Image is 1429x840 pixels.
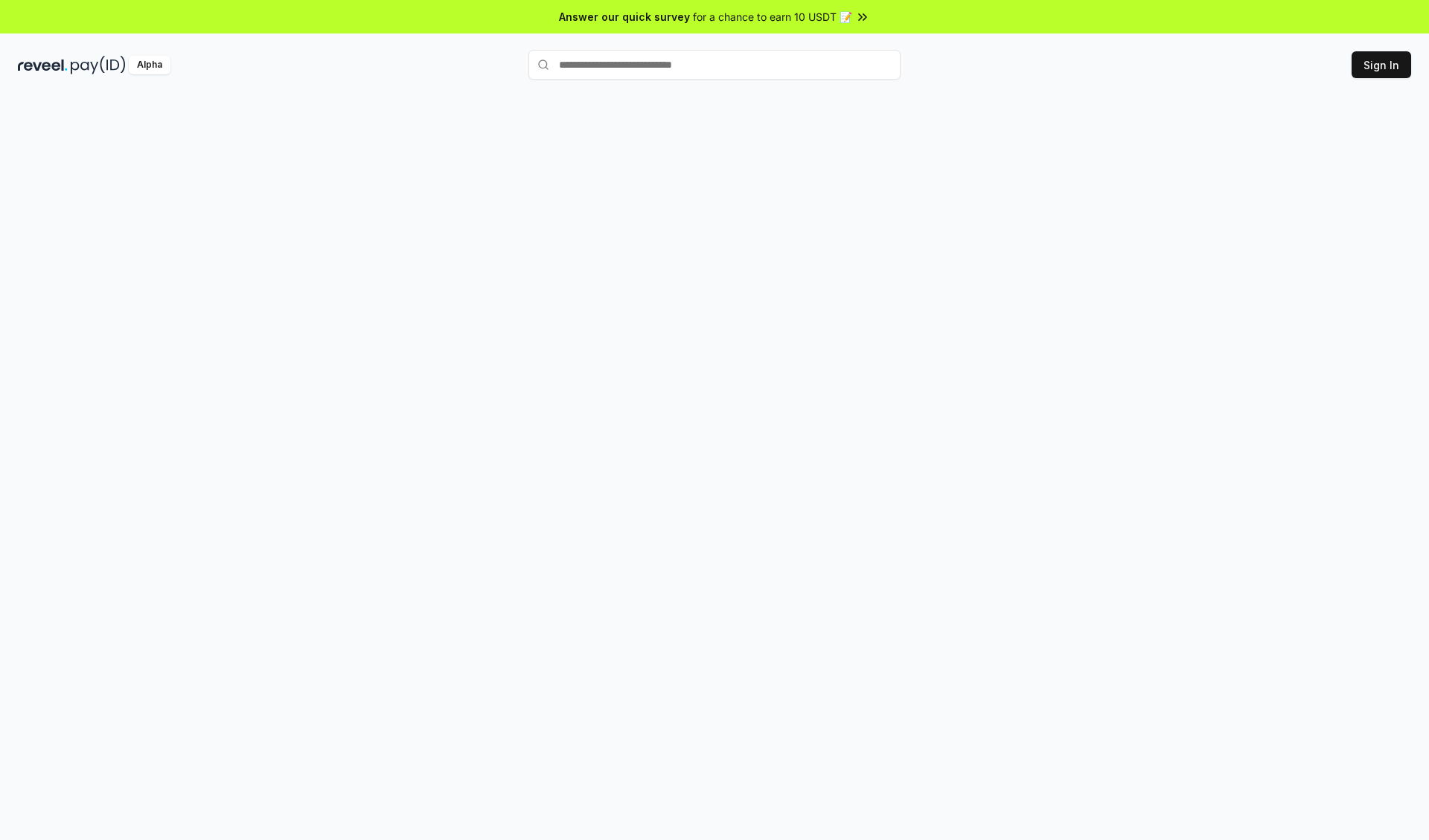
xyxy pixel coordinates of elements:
span: Answer our quick survey [559,9,690,25]
img: pay_id [71,56,126,74]
span: for a chance to earn 10 USDT 📝 [693,9,852,25]
img: reveel_dark [18,56,68,74]
button: Sign In [1352,51,1411,78]
div: Alpha [129,56,170,74]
